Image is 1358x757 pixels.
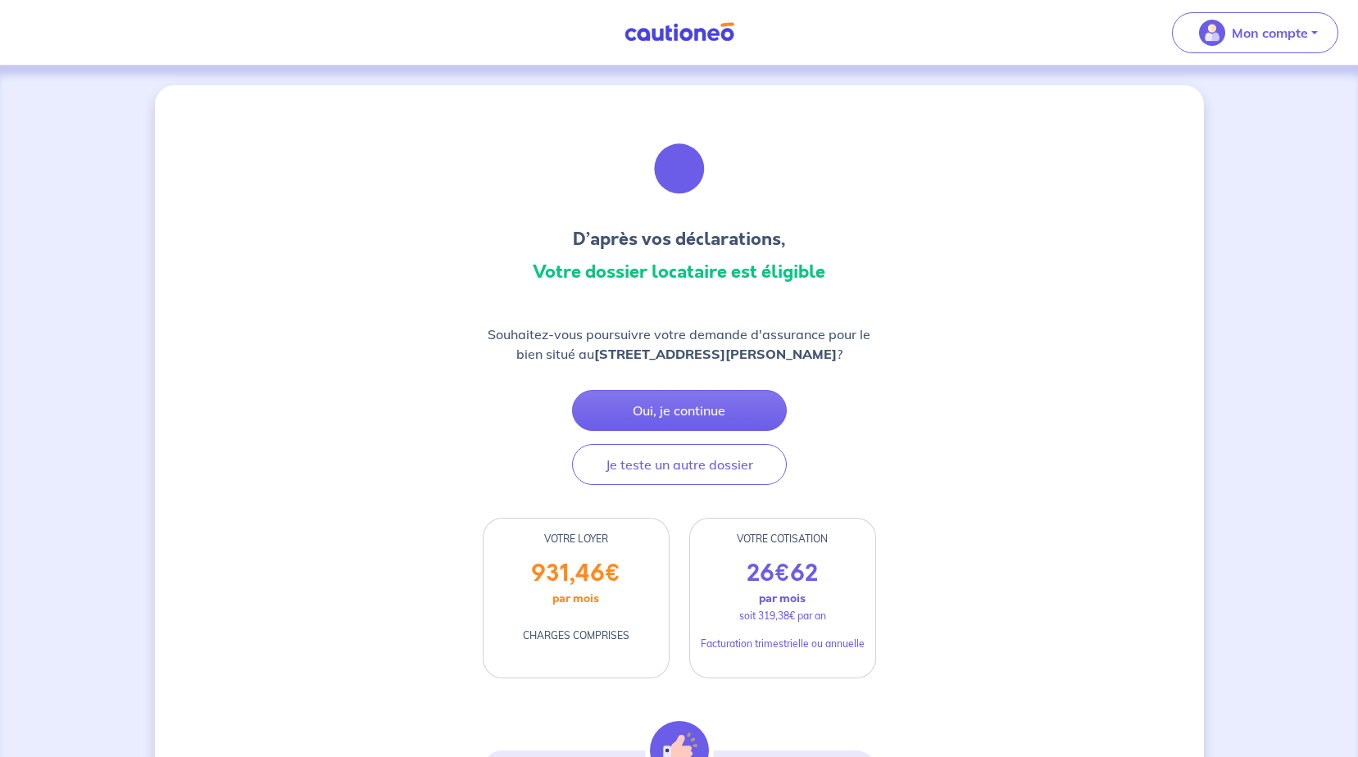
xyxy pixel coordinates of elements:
[483,226,876,252] h3: D’après vos déclarations,
[1232,23,1308,43] p: Mon compte
[635,125,724,213] img: illu_congratulation.svg
[552,587,599,609] p: par mois
[701,637,865,651] p: Facturation trimestrielle ou annuelle
[759,587,806,609] p: par mois
[739,609,826,623] p: soit 319,38€ par an
[483,259,876,285] h3: Votre dossier locataire est éligible
[774,557,790,590] span: €
[484,532,669,546] div: VOTRE LOYER
[523,628,629,643] p: CHARGES COMPRISES
[572,390,787,431] button: Oui, je continue
[690,532,875,546] div: VOTRE COTISATION
[531,560,620,587] p: 931,46 €
[1172,12,1338,53] button: illu_account_valid_menu.svgMon compte
[483,324,876,364] p: Souhaitez-vous poursuivre votre demande d'assurance pour le bien situé au ?
[618,22,741,43] img: Cautioneo
[747,560,818,587] p: 26
[594,346,837,362] strong: [STREET_ADDRESS][PERSON_NAME]
[572,444,787,485] button: Je teste un autre dossier
[1199,20,1225,46] img: illu_account_valid_menu.svg
[790,557,818,590] span: 62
